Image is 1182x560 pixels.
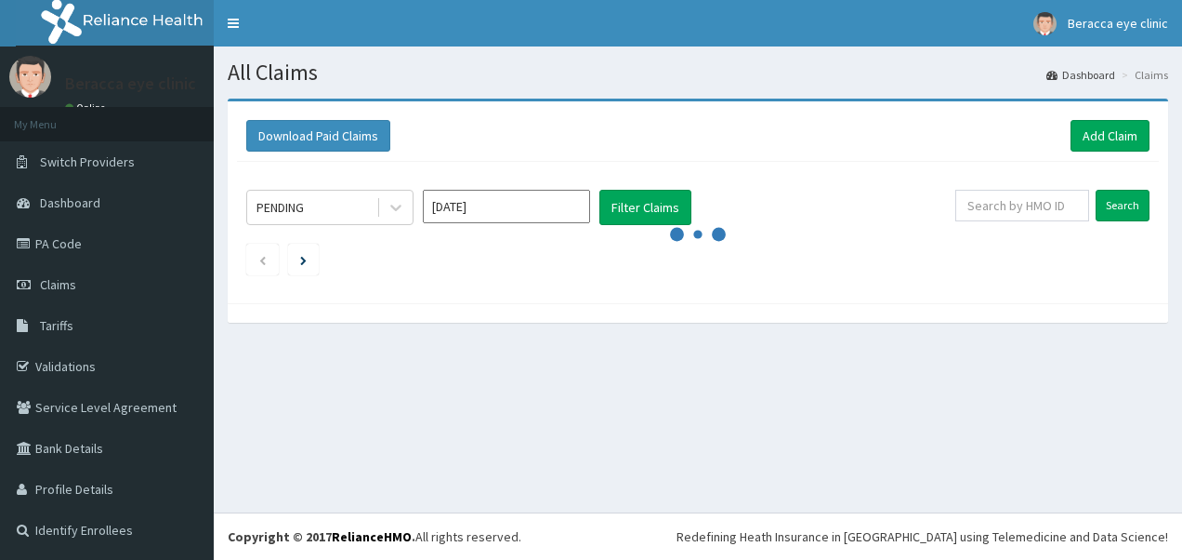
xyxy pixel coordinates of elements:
input: Search by HMO ID [955,190,1089,221]
svg: audio-loading [670,207,726,262]
img: User Image [1033,12,1057,35]
span: Beracca eye clinic [1068,15,1168,32]
input: Search [1096,190,1149,221]
a: RelianceHMO [332,528,412,545]
button: Download Paid Claims [246,120,390,152]
div: PENDING [256,198,304,217]
li: Claims [1117,67,1168,83]
span: Claims [40,276,76,293]
button: Filter Claims [599,190,691,225]
strong: Copyright © 2017 . [228,528,415,545]
a: Add Claim [1070,120,1149,152]
h1: All Claims [228,60,1168,85]
span: Dashboard [40,194,100,211]
img: User Image [9,56,51,98]
span: Switch Providers [40,153,135,170]
a: Online [65,101,110,114]
input: Select Month and Year [423,190,590,223]
p: Beracca eye clinic [65,75,196,92]
span: Tariffs [40,317,73,334]
footer: All rights reserved. [214,513,1182,560]
a: Dashboard [1046,67,1115,83]
div: Redefining Heath Insurance in [GEOGRAPHIC_DATA] using Telemedicine and Data Science! [676,527,1168,546]
a: Next page [300,251,307,268]
a: Previous page [258,251,267,268]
